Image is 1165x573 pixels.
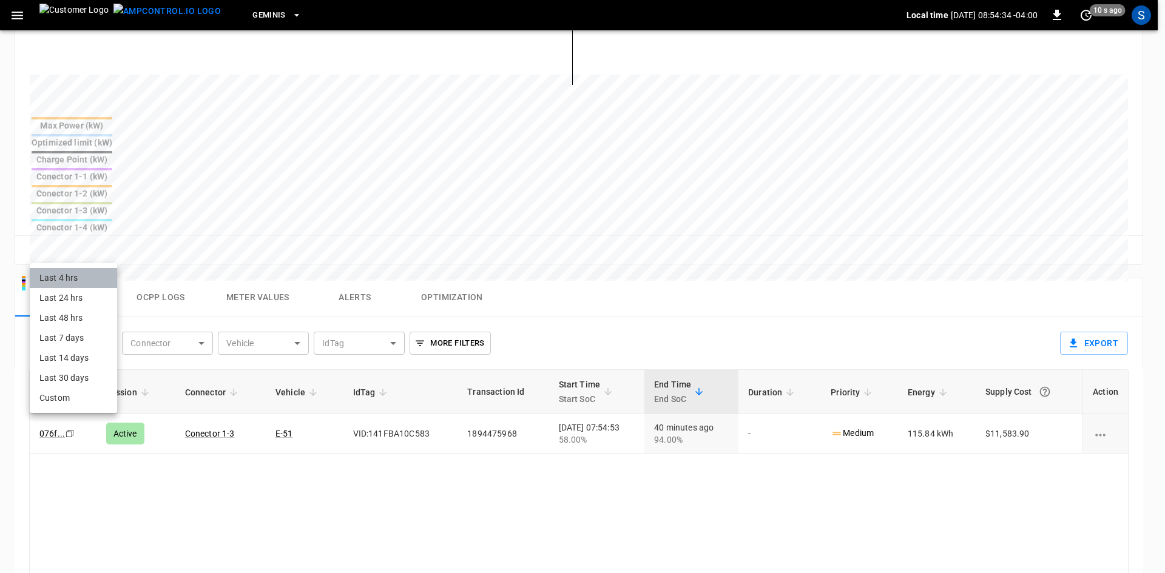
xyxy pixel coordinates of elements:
[30,308,117,328] li: Last 48 hrs
[30,268,117,288] li: Last 4 hrs
[30,288,117,308] li: Last 24 hrs
[30,348,117,368] li: Last 14 days
[30,368,117,388] li: Last 30 days
[30,328,117,348] li: Last 7 days
[30,388,117,408] li: Custom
